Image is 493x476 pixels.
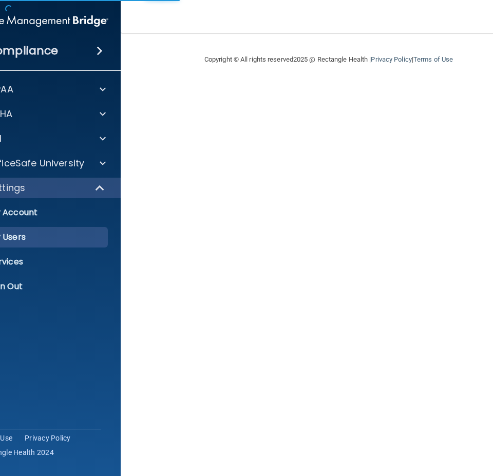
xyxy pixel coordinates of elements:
[25,433,71,443] a: Privacy Policy
[371,55,411,63] a: Privacy Policy
[413,55,453,63] a: Terms of Use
